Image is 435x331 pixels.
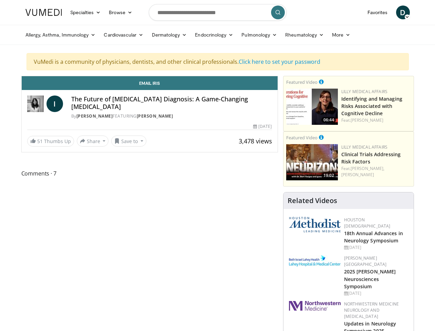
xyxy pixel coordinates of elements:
div: [DATE] [344,290,408,297]
span: 19:02 [321,172,336,179]
a: Lilly Medical Affairs [341,89,388,94]
div: [DATE] [344,244,408,251]
span: 06:44 [321,117,336,123]
a: Endocrinology [191,28,237,42]
a: Browse [105,6,136,19]
a: Houston [DEMOGRAPHIC_DATA] [344,217,391,229]
a: 06:44 [286,89,338,125]
div: VuMedi is a community of physicians, dentists, and other clinical professionals. [27,53,409,70]
a: Identifying and Managing Risks Associated with Cognitive Decline [341,96,402,117]
a: Click here to set your password [239,58,320,66]
a: More [328,28,354,42]
img: fc5f84e2-5eb7-4c65-9fa9-08971b8c96b8.jpg.150x105_q85_crop-smart_upscale.jpg [286,89,338,125]
a: Dermatology [148,28,191,42]
div: [DATE] [253,123,272,130]
button: Save to [111,136,146,147]
a: 2025 [PERSON_NAME] Neurosciences Symposium [344,268,396,289]
a: [PERSON_NAME] [137,113,173,119]
a: Northwestern Medicine Neurology and [MEDICAL_DATA] [344,301,399,319]
a: [PERSON_NAME][GEOGRAPHIC_DATA] [344,255,387,267]
div: Feat. [341,165,411,178]
a: Specialties [66,6,105,19]
button: Share [77,136,109,147]
h4: Related Videos [288,197,337,205]
a: [PERSON_NAME], [351,165,384,171]
a: Allergy, Asthma, Immunology [21,28,100,42]
a: D [396,6,410,19]
img: 1541e73f-d457-4c7d-a135-57e066998777.png.150x105_q85_crop-smart_upscale.jpg [286,144,338,180]
a: 18th Annual Advances in Neurology Symposium [344,230,403,244]
div: By FEATURING [71,113,272,119]
a: [PERSON_NAME] [351,117,383,123]
small: Featured Video [286,134,318,141]
a: Email Iris [22,76,278,90]
div: Feat. [341,117,411,123]
span: 51 [37,138,43,144]
a: I [46,96,63,112]
a: [PERSON_NAME] [341,172,374,178]
a: Pulmonology [237,28,281,42]
img: VuMedi Logo [25,9,62,16]
a: 51 Thumbs Up [27,136,74,147]
small: Featured Video [286,79,318,85]
input: Search topics, interventions [149,4,287,21]
a: Cardiovascular [100,28,147,42]
a: Favorites [363,6,392,19]
span: 3,478 views [239,137,272,145]
span: Comments 7 [21,169,278,178]
img: 2a462fb6-9365-492a-ac79-3166a6f924d8.png.150x105_q85_autocrop_double_scale_upscale_version-0.2.jpg [289,301,341,311]
a: Lilly Medical Affairs [341,144,388,150]
h4: The Future of [MEDICAL_DATA] Diagnosis: A Game-Changing [MEDICAL_DATA] [71,96,272,110]
a: Clinical Trials Addressing Risk Factors [341,151,401,165]
a: 19:02 [286,144,338,180]
a: [PERSON_NAME] [76,113,113,119]
img: 5e4488cc-e109-4a4e-9fd9-73bb9237ee91.png.150x105_q85_autocrop_double_scale_upscale_version-0.2.png [289,217,341,232]
img: e7977282-282c-4444-820d-7cc2733560fd.jpg.150x105_q85_autocrop_double_scale_upscale_version-0.2.jpg [289,255,341,267]
img: Dr. Iris Gorfinkel [27,96,44,112]
a: Rheumatology [281,28,328,42]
